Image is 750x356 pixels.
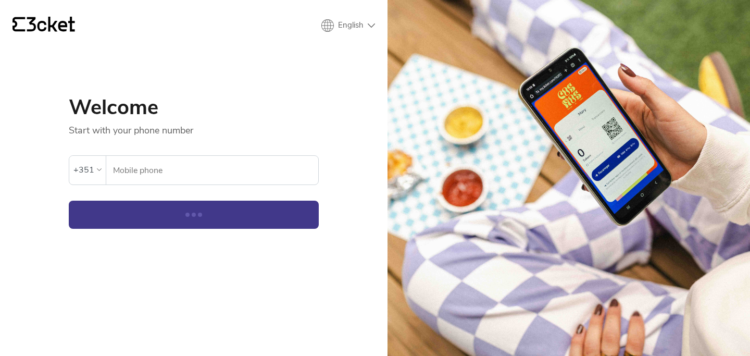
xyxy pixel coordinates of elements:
[73,162,94,178] div: +351
[69,97,319,118] h1: Welcome
[12,17,25,32] g: {' '}
[69,201,319,229] button: Continue
[69,118,319,137] p: Start with your phone number
[12,17,75,34] a: {' '}
[113,156,318,185] input: Mobile phone
[106,156,318,185] label: Mobile phone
